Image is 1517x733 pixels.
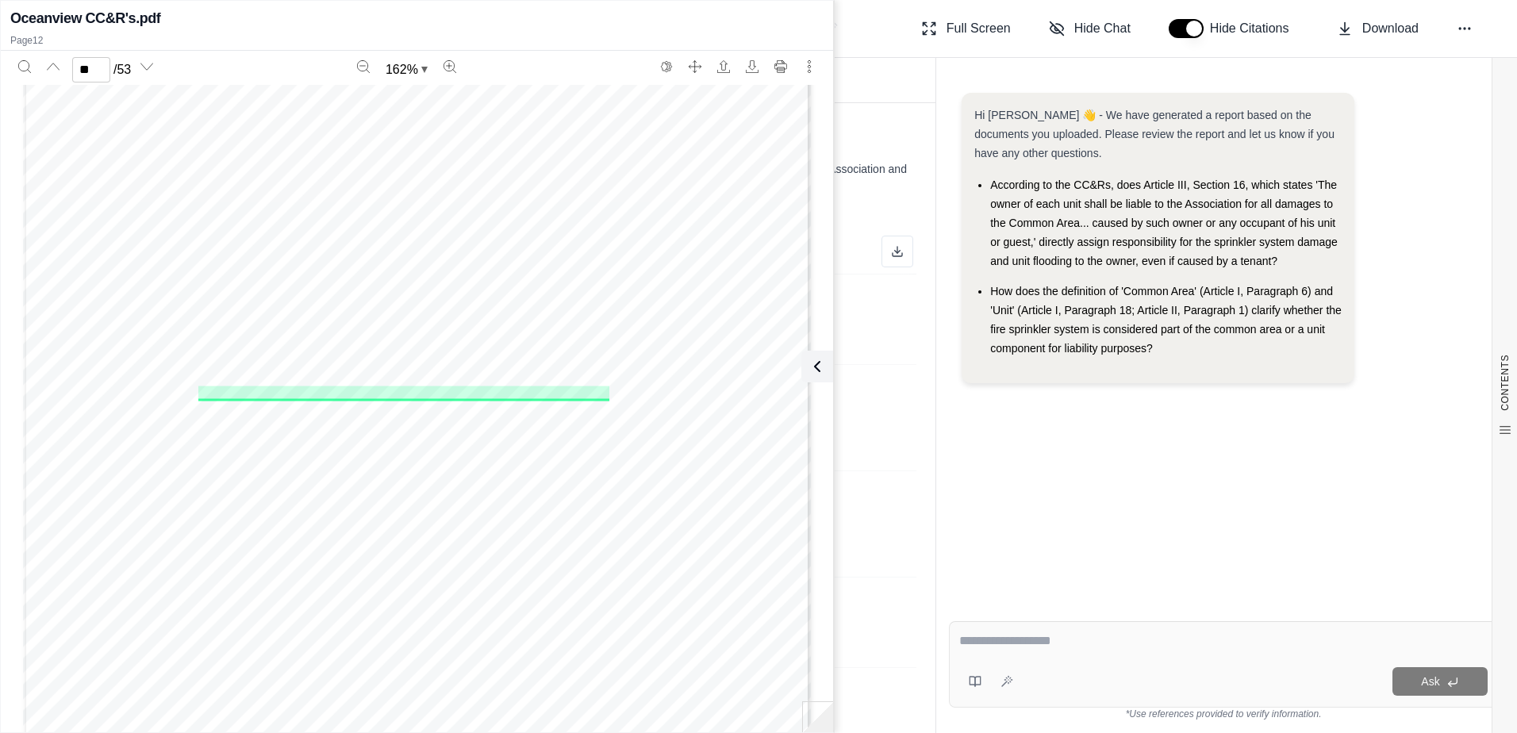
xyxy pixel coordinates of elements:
[1421,675,1439,688] span: Ask
[379,57,434,83] button: Zoom document
[40,54,66,79] button: Previous page
[990,178,1338,267] span: According to the CC&Rs, does Article III, Section 16, which states 'The owner of each unit shall ...
[113,60,131,79] span: / 53
[682,54,708,79] button: Full screen
[768,54,793,79] button: Print
[915,13,1017,44] button: Full Screen
[797,54,822,79] button: More actions
[739,54,765,79] button: Download
[134,54,159,79] button: Next page
[72,57,110,83] input: Enter a page number
[1499,355,1511,411] span: CONTENTS
[990,285,1342,355] span: How does the definition of 'Common Area' (Article I, Paragraph 6) and 'Unit' (Article I, Paragrap...
[10,34,824,47] p: Page 12
[12,54,37,79] button: Search
[654,54,679,79] button: Switch to the dark theme
[1362,19,1419,38] span: Download
[1074,19,1131,38] span: Hide Chat
[949,708,1498,720] div: *Use references provided to verify information.
[1210,19,1299,38] span: Hide Citations
[1043,13,1137,44] button: Hide Chat
[351,54,376,79] button: Zoom out
[974,109,1335,159] span: Hi [PERSON_NAME] 👋 - We have generated a report based on the documents you uploaded. Please revie...
[881,236,913,267] button: Download as Excel
[437,54,463,79] button: Zoom in
[1331,13,1425,44] button: Download
[711,54,736,79] button: Open file
[1392,667,1488,696] button: Ask
[947,19,1011,38] span: Full Screen
[10,7,160,29] h2: Oceanview CC&R's.pdf
[386,60,418,79] span: 162 %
